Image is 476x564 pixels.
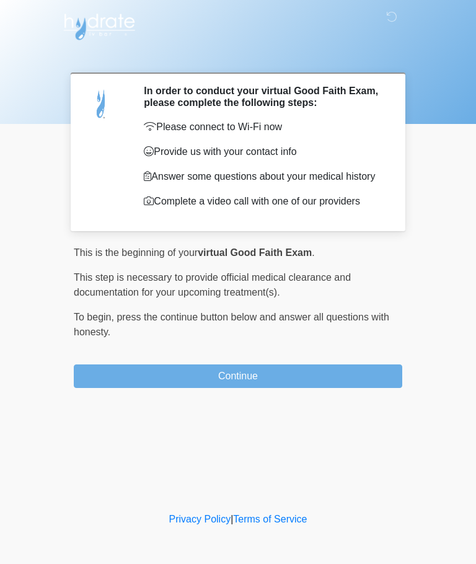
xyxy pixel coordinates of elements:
[74,272,351,297] span: This step is necessary to provide official medical clearance and documentation for your upcoming ...
[144,194,384,209] p: Complete a video call with one of our providers
[74,364,402,388] button: Continue
[312,247,314,258] span: .
[231,514,233,524] a: |
[169,514,231,524] a: Privacy Policy
[64,45,412,68] h1: ‎ ‎ ‎ ‎
[83,85,120,122] img: Agent Avatar
[144,85,384,108] h2: In order to conduct your virtual Good Faith Exam, please complete the following steps:
[198,247,312,258] strong: virtual Good Faith Exam
[74,247,198,258] span: This is the beginning of your
[74,312,389,337] span: press the continue button below and answer all questions with honesty.
[74,312,117,322] span: To begin,
[233,514,307,524] a: Terms of Service
[144,120,384,134] p: Please connect to Wi-Fi now
[61,9,137,41] img: Hydrate IV Bar - Arcadia Logo
[144,144,384,159] p: Provide us with your contact info
[144,169,384,184] p: Answer some questions about your medical history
